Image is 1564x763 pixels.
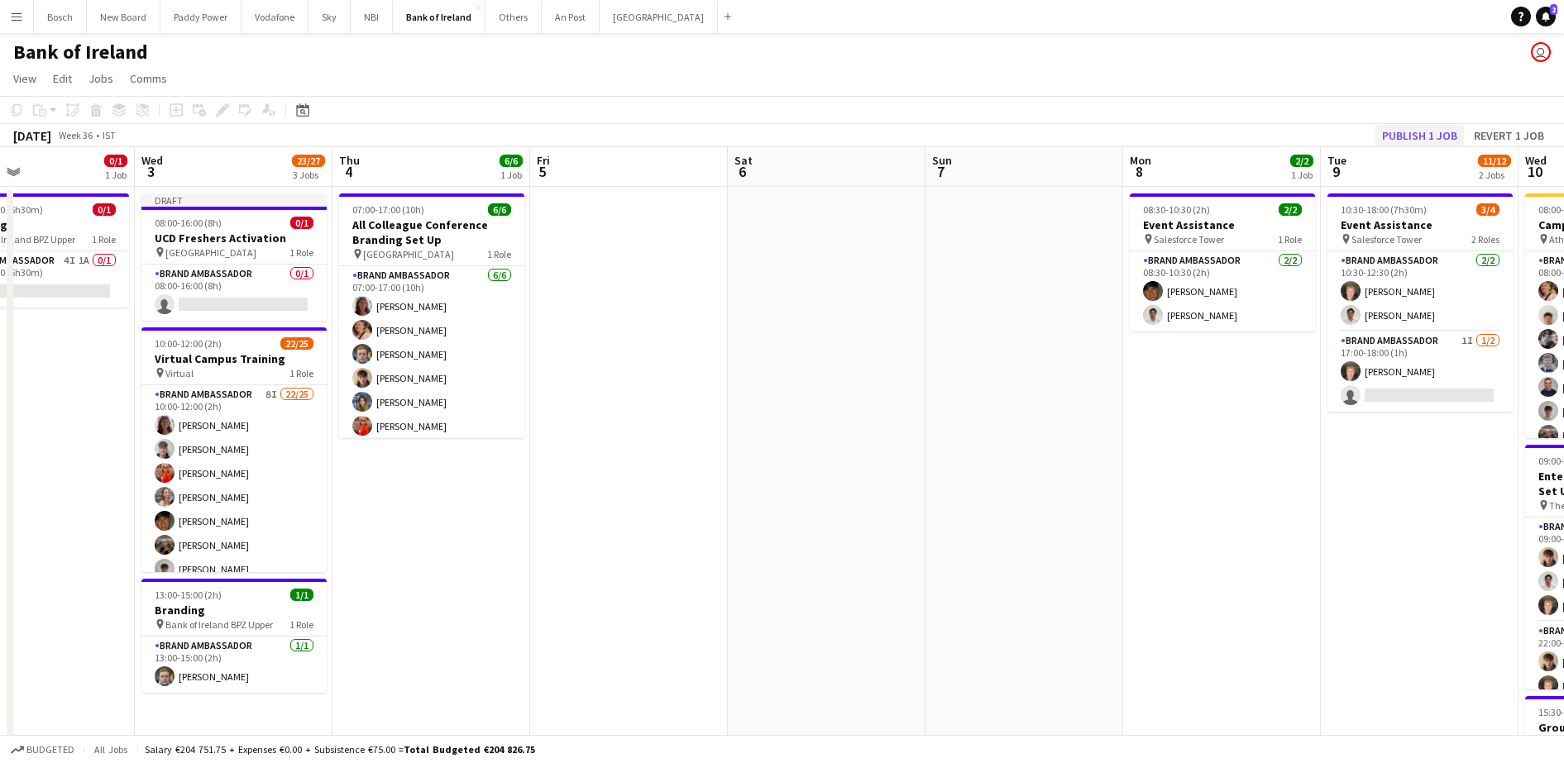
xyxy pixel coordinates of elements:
button: Others [485,1,542,33]
span: 22/25 [280,337,313,350]
span: 10:30-18:00 (7h30m) [1341,203,1427,216]
button: Bosch [34,1,87,33]
span: Wed [141,153,163,168]
span: 2/2 [1290,155,1313,167]
span: Sun [932,153,952,168]
span: 7 [930,162,952,181]
span: Tue [1327,153,1346,168]
span: 08:00-16:00 (8h) [155,217,222,229]
span: Week 36 [55,129,96,141]
span: 6/6 [488,203,511,216]
button: Revert 1 job [1467,125,1551,146]
app-card-role: Brand Ambassador6/607:00-17:00 (10h)[PERSON_NAME][PERSON_NAME][PERSON_NAME][PERSON_NAME][PERSON_N... [339,266,524,442]
div: [DATE] [13,127,51,144]
span: 1 Role [289,618,313,631]
a: View [7,68,43,89]
a: Jobs [82,68,120,89]
app-job-card: 08:30-10:30 (2h)2/2Event Assistance Salesforce Tower1 RoleBrand Ambassador2/208:30-10:30 (2h)[PER... [1130,193,1315,331]
span: Sat [734,153,753,168]
span: Jobs [88,71,113,86]
app-card-role: Brand Ambassador2/210:30-12:30 (2h)[PERSON_NAME][PERSON_NAME] [1327,251,1513,331]
div: 3 Jobs [293,169,324,181]
span: [GEOGRAPHIC_DATA] [363,248,454,260]
div: Draft [141,193,327,207]
span: 3/4 [1476,203,1499,216]
span: Total Budgeted €204 826.75 [404,743,535,756]
span: [GEOGRAPHIC_DATA] [165,246,256,259]
span: Budgeted [26,744,74,756]
span: 8 [1127,162,1151,181]
span: 2 [1550,4,1557,15]
a: 2 [1536,7,1556,26]
span: 07:00-17:00 (10h) [352,203,424,216]
app-card-role: Brand Ambassador2/208:30-10:30 (2h)[PERSON_NAME][PERSON_NAME] [1130,251,1315,331]
button: New Board [87,1,160,33]
h3: Event Assistance [1327,217,1513,232]
span: 1 Role [289,246,313,259]
span: Comms [130,71,167,86]
span: Salesforce Tower [1154,233,1224,246]
button: NBI [351,1,393,33]
span: 0/1 [93,203,116,216]
span: 10:00-12:00 (2h) [155,337,222,350]
span: 10 [1523,162,1547,181]
app-job-card: Draft08:00-16:00 (8h)0/1UCD Freshers Activation [GEOGRAPHIC_DATA]1 RoleBrand Ambassador0/108:00-1... [141,193,327,321]
span: 1 Role [92,233,116,246]
span: 4 [337,162,360,181]
a: Comms [123,68,174,89]
span: Thu [339,153,360,168]
span: 1 Role [1278,233,1302,246]
span: 6 [732,162,753,181]
button: Bank of Ireland [393,1,485,33]
button: Paddy Power [160,1,242,33]
span: 3 [139,162,163,181]
div: Salary €204 751.75 + Expenses €0.00 + Subsistence €75.00 = [145,743,535,756]
h3: UCD Freshers Activation [141,231,327,246]
h3: Branding [141,603,327,618]
span: 11/12 [1478,155,1511,167]
button: An Post [542,1,600,33]
span: 1 Role [289,367,313,379]
span: 5 [534,162,550,181]
h3: Event Assistance [1130,217,1315,232]
span: 2 Roles [1471,233,1499,246]
span: View [13,71,36,86]
app-card-role: Brand Ambassador0/108:00-16:00 (8h) [141,265,327,321]
span: Mon [1130,153,1151,168]
button: Budgeted [8,741,77,759]
button: [GEOGRAPHIC_DATA] [600,1,718,33]
h3: All Colleague Conference Branding Set Up [339,217,524,247]
span: 0/1 [104,155,127,167]
span: 6/6 [500,155,523,167]
app-job-card: 13:00-15:00 (2h)1/1Branding Bank of Ireland BPZ Upper1 RoleBrand Ambassador1/113:00-15:00 (2h)[PE... [141,579,327,693]
app-job-card: 10:00-12:00 (2h)22/25Virtual Campus Training Virtual1 RoleBrand Ambassador8I22/2510:00-12:00 (2h)... [141,327,327,572]
span: Bank of Ireland BPZ Upper [165,618,273,631]
span: 0/1 [290,217,313,229]
span: Salesforce Tower [1351,233,1422,246]
span: All jobs [91,743,131,756]
button: Publish 1 job [1375,125,1464,146]
h1: Bank of Ireland [13,40,148,64]
button: Vodafone [242,1,308,33]
span: Fri [537,153,550,168]
div: 1 Job [500,169,522,181]
app-user-avatar: Katie Shovlin [1531,42,1551,62]
app-card-role: Brand Ambassador1/113:00-15:00 (2h)[PERSON_NAME] [141,637,327,693]
div: IST [103,129,116,141]
app-job-card: 10:30-18:00 (7h30m)3/4Event Assistance Salesforce Tower2 RolesBrand Ambassador2/210:30-12:30 (2h)... [1327,193,1513,412]
span: 23/27 [292,155,325,167]
app-job-card: 07:00-17:00 (10h)6/6All Colleague Conference Branding Set Up [GEOGRAPHIC_DATA]1 RoleBrand Ambassa... [339,193,524,438]
span: 2/2 [1279,203,1302,216]
span: 9 [1325,162,1346,181]
app-card-role: Brand Ambassador1I1/217:00-18:00 (1h)[PERSON_NAME] [1327,331,1513,412]
span: Wed [1525,153,1547,168]
div: 2 Jobs [1479,169,1510,181]
span: Virtual [165,367,194,379]
span: 08:30-10:30 (2h) [1143,203,1210,216]
a: Edit [46,68,79,89]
